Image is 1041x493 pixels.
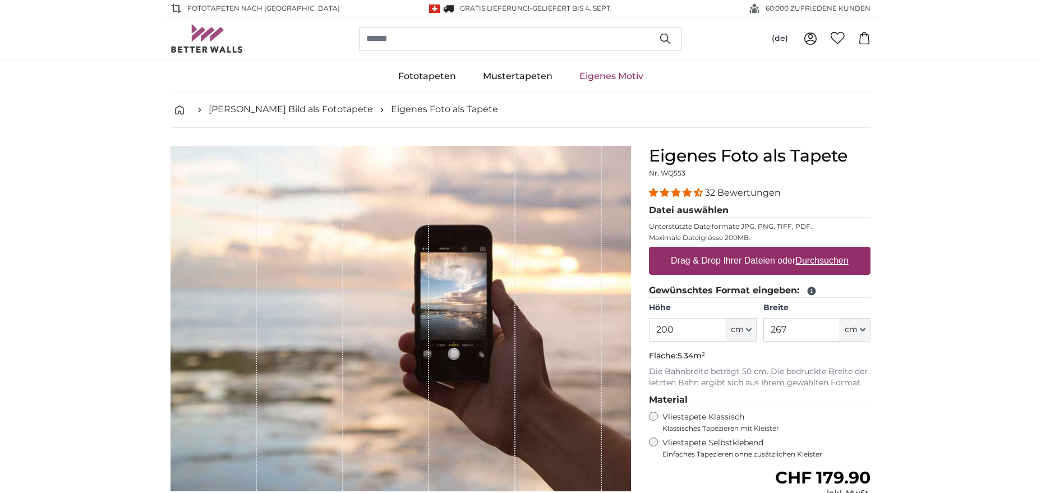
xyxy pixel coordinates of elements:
span: GRATIS Lieferung! [460,4,529,12]
span: 4.31 stars [649,187,705,198]
u: Durchsuchen [796,256,849,265]
span: 32 Bewertungen [705,187,781,198]
nav: breadcrumbs [171,91,870,128]
span: CHF 179.90 [775,467,870,488]
button: (de) [763,29,797,49]
a: Fototapeten [385,62,469,91]
span: cm [845,324,858,335]
img: Betterwalls [171,24,243,53]
label: Vliestapete Selbstklebend [662,437,870,459]
span: 5.34m² [678,351,705,361]
legend: Datei auswählen [649,204,870,218]
h1: Eigenes Foto als Tapete [649,146,870,166]
span: Nr. WQ553 [649,169,685,177]
p: Maximale Dateigrösse 200MB. [649,233,870,242]
a: Mustertapeten [469,62,566,91]
label: Vliestapete Klassisch [662,412,861,433]
legend: Material [649,393,870,407]
a: Eigenes Motiv [566,62,657,91]
span: Geliefert bis 4. Sept. [532,4,612,12]
span: Einfaches Tapezieren ohne zusätzlichen Kleister [662,450,870,459]
p: Die Bahnbreite beträgt 50 cm. Die bedruckte Breite der letzten Bahn ergibt sich aus Ihrem gewählt... [649,366,870,389]
a: Eigenes Foto als Tapete [391,103,498,116]
img: Schweiz [429,4,440,13]
label: Drag & Drop Ihrer Dateien oder [666,250,853,272]
span: Fototapeten nach [GEOGRAPHIC_DATA] [187,3,340,13]
span: 60'000 ZUFRIEDENE KUNDEN [766,3,870,13]
a: [PERSON_NAME] Bild als Fototapete [209,103,373,116]
button: cm [840,318,870,342]
p: Unterstützte Dateiformate JPG, PNG, TIFF, PDF. [649,222,870,231]
label: Höhe [649,302,756,314]
legend: Gewünschtes Format eingeben: [649,284,870,298]
span: Klassisches Tapezieren mit Kleister [662,424,861,433]
p: Fläche: [649,351,870,362]
span: - [529,4,612,12]
button: cm [726,318,757,342]
span: cm [731,324,744,335]
label: Breite [763,302,870,314]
